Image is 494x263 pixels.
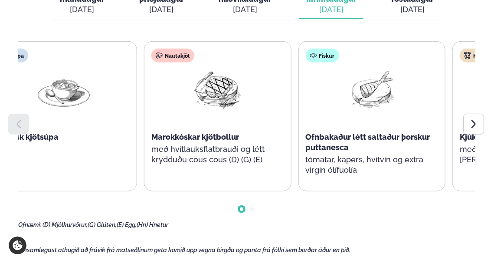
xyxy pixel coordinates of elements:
img: beef.svg [156,52,163,59]
span: (E) Egg, [117,221,137,228]
div: Nautakjöt [151,49,194,62]
img: Beef-Meat.png [190,69,245,109]
p: tómatar, kapers, hvítvín og extra virgin ólífuolía [306,155,438,175]
span: (Hn) Hnetur [137,221,168,228]
div: [DATE] [139,4,184,15]
span: Marokkóskar kjötbollur [151,132,239,141]
div: [DATE] [391,4,434,15]
span: Ofnæmi: [18,221,41,228]
span: (G) Glúten, [88,221,117,228]
img: chicken.svg [464,52,471,59]
span: Go to slide 1 [240,207,243,211]
span: Go to slide 2 [250,207,254,211]
p: með hvítlauksflatbrauði og létt krydduðu cous cous (D) (G) (E) [151,144,284,165]
span: Ofnbakaður létt saltaður þorskur puttanesca [306,132,430,152]
span: (D) Mjólkurvörur, [43,221,88,228]
div: Fiskur [306,49,339,62]
div: [DATE] [219,4,272,15]
span: Vinsamlegast athugið að frávik frá matseðlinum geta komið upp vegna birgða og panta frá fólki sem... [18,247,350,253]
img: Soup.png [36,69,92,110]
div: [DATE] [60,4,105,15]
div: [DATE] [306,4,357,15]
img: Fish.png [344,69,399,109]
img: fish.svg [310,52,317,59]
a: Cookie settings [9,237,26,254]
